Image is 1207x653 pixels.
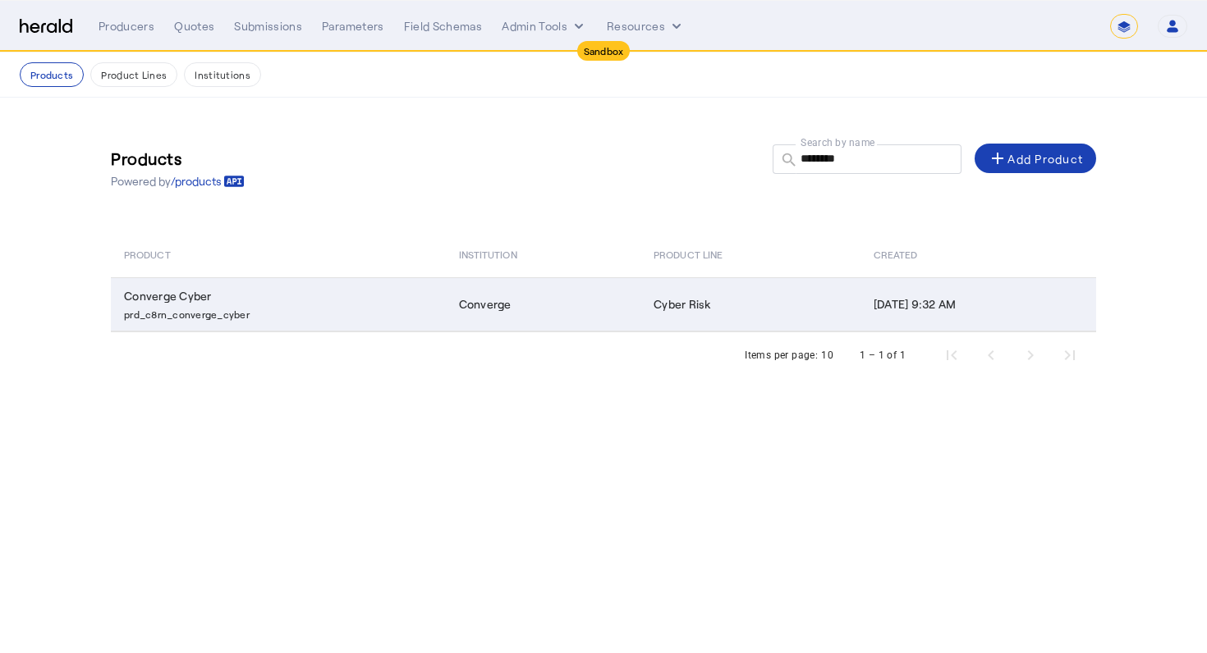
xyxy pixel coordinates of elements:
td: Converge [446,277,640,331]
th: Institution [446,231,640,277]
button: Institutions [184,62,261,87]
td: Converge Cyber [111,277,446,331]
td: [DATE] 9:32 AM [861,277,1096,331]
div: 1 – 1 of 1 [860,347,906,363]
th: Product Line [640,231,861,277]
button: internal dropdown menu [502,18,587,34]
td: Cyber Risk [640,277,861,331]
div: Submissions [234,18,302,34]
div: Producers [99,18,154,34]
img: Herald Logo [20,19,72,34]
th: Product [111,231,446,277]
div: 10 [821,347,833,363]
mat-icon: add [988,148,1007,168]
div: Items per page: [745,347,818,363]
mat-icon: search [773,151,801,171]
button: Products [20,62,84,87]
div: Parameters [322,18,384,34]
button: Resources dropdown menu [607,18,685,34]
button: Product Lines [90,62,177,87]
div: Field Schemas [404,18,483,34]
mat-label: Search by name [801,136,875,148]
button: Add Product [975,144,1096,173]
p: Powered by [111,173,245,190]
div: Quotes [174,18,214,34]
h3: Products [111,147,245,170]
div: Sandbox [577,41,631,61]
div: Add Product [988,148,1083,168]
th: Created [861,231,1096,277]
a: /products [171,173,245,190]
p: prd_c8rn_converge_cyber [124,304,439,321]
